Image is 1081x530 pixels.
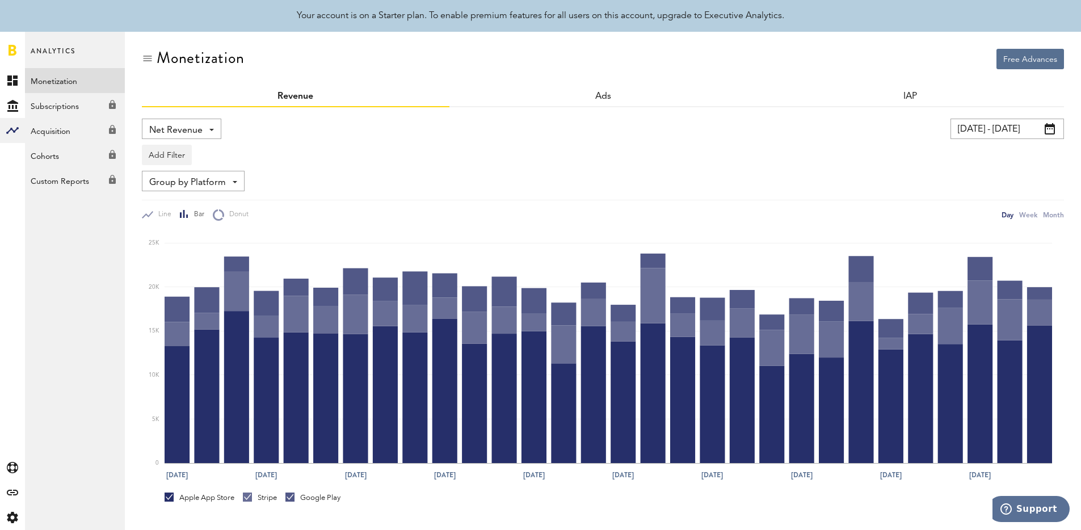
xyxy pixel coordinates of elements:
[149,329,159,334] text: 15K
[277,92,313,101] a: Revenue
[25,168,125,193] a: Custom Reports
[243,493,277,503] div: Stripe
[903,92,917,101] a: IAP
[25,93,125,118] a: Subscriptions
[189,210,204,220] span: Bar
[149,173,226,192] span: Group by Platform
[523,470,545,480] text: [DATE]
[224,210,249,220] span: Donut
[255,470,277,480] text: [DATE]
[149,284,159,290] text: 20K
[969,470,991,480] text: [DATE]
[297,9,784,23] div: Your account is on a Starter plan. To enable premium features for all users on this account, upgr...
[1002,209,1013,221] div: Day
[434,470,456,480] text: [DATE]
[157,49,245,67] div: Monetization
[153,210,171,220] span: Line
[285,493,340,503] div: Google Play
[1019,209,1037,221] div: Week
[880,470,902,480] text: [DATE]
[149,372,159,378] text: 10K
[142,145,192,165] button: Add Filter
[992,496,1070,524] iframe: Opens a widget where you can find more information
[595,92,611,101] a: Ads
[996,49,1064,69] button: Free Advances
[1043,209,1064,221] div: Month
[791,470,813,480] text: [DATE]
[166,470,188,480] text: [DATE]
[165,493,234,503] div: Apple App Store
[25,68,125,93] a: Monetization
[31,44,75,68] span: Analytics
[155,460,159,466] text: 0
[25,118,125,143] a: Acquisition
[345,470,367,480] text: [DATE]
[701,470,723,480] text: [DATE]
[149,240,159,246] text: 25K
[149,121,203,140] span: Net Revenue
[612,470,634,480] text: [DATE]
[152,417,159,422] text: 5K
[25,143,125,168] a: Cohorts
